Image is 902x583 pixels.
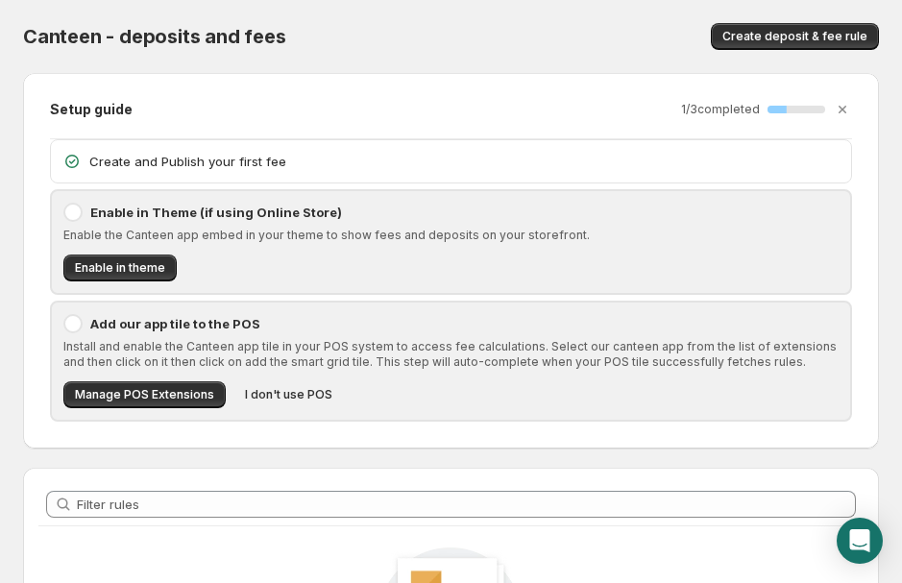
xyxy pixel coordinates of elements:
[23,25,286,48] span: Canteen - deposits and fees
[63,228,839,243] p: Enable the Canteen app embed in your theme to show fees and deposits on your storefront.
[233,381,344,408] button: I don't use POS
[90,314,839,333] p: Add our app tile to the POS
[63,255,177,281] button: Enable in theme
[711,23,879,50] button: Create deposit & fee rule
[681,102,760,117] p: 1 / 3 completed
[829,96,856,123] button: Dismiss setup guide
[75,387,214,402] span: Manage POS Extensions
[50,100,133,119] h2: Setup guide
[77,491,856,518] input: Filter rules
[245,387,332,402] span: I don't use POS
[837,518,883,564] div: Open Intercom Messenger
[90,203,839,222] p: Enable in Theme (if using Online Store)
[89,152,840,171] p: Create and Publish your first fee
[75,260,165,276] span: Enable in theme
[63,339,839,370] p: Install and enable the Canteen app tile in your POS system to access fee calculations. Select our...
[63,381,226,408] button: Manage POS Extensions
[722,29,867,44] span: Create deposit & fee rule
